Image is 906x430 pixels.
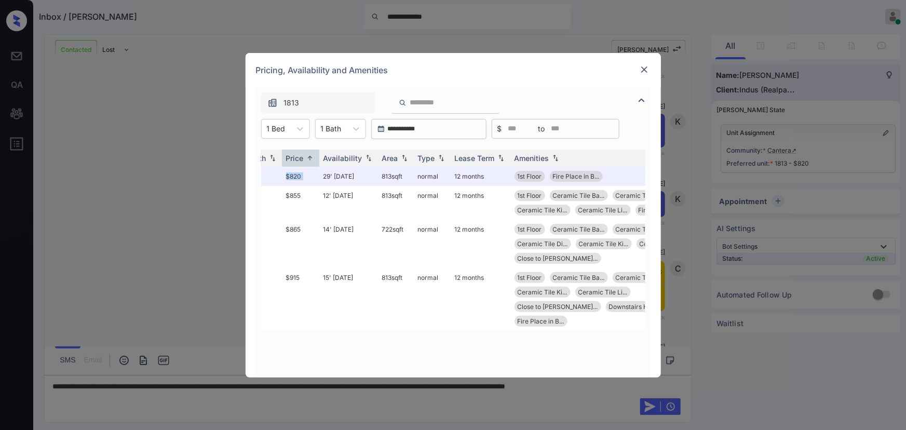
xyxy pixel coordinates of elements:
span: Ceramic Tile Ba... [553,192,605,199]
td: normal [414,167,451,186]
img: sorting [399,154,410,162]
span: 1st Floor [518,192,542,199]
span: Ceramic Tile Ba... [553,225,605,233]
td: 722 sqft [378,220,414,268]
span: 1st Floor [518,225,542,233]
img: close [639,64,650,75]
td: 12 months [451,220,510,268]
span: Ceramic Tile Ki... [518,206,567,214]
span: Fire Place in B... [518,317,564,325]
span: 1813 [284,97,300,109]
span: Ceramic Tile Ba... [553,274,605,281]
td: 813 sqft [378,186,414,220]
div: Type [418,154,435,163]
img: sorting [267,154,278,162]
span: Fire Place in B... [553,172,600,180]
div: Availability [323,154,362,163]
img: icon-zuma [399,98,407,107]
img: sorting [363,154,374,162]
span: 1st Floor [518,274,542,281]
span: Ceramic Tile Be... [616,225,668,233]
td: 813 sqft [378,268,414,331]
div: Amenities [515,154,549,163]
img: icon-zuma [635,94,648,106]
div: Area [382,154,398,163]
td: 15' [DATE] [319,268,378,331]
span: Downstairs Half... [609,303,660,311]
span: 1st Floor [518,172,542,180]
td: normal [414,220,451,268]
span: Ceramic Tile Ki... [579,240,629,248]
div: Pricing, Availability and Amenities [246,53,661,87]
td: 29' [DATE] [319,167,378,186]
td: $855 [282,186,319,220]
img: sorting [496,154,506,162]
td: 12' [DATE] [319,186,378,220]
td: 12 months [451,167,510,186]
td: 1 [247,186,282,220]
img: icon-zuma [267,98,278,108]
span: Ceramic Tile Li... [578,288,628,296]
td: 1 [247,268,282,331]
td: normal [414,186,451,220]
div: Price [286,154,304,163]
img: sorting [550,154,561,162]
td: 12 months [451,268,510,331]
span: Ceramic Tile Di... [616,192,666,199]
td: 813 sqft [378,167,414,186]
td: normal [414,268,451,331]
img: sorting [305,154,315,162]
span: Ceramic Tile Di... [518,240,568,248]
span: $ [497,123,502,135]
span: to [538,123,545,135]
span: Ceramic Tile Li... [640,240,689,248]
td: $865 [282,220,319,268]
span: Fire Place in B... [639,206,685,214]
td: $820 [282,167,319,186]
span: Ceramic Tile Di... [616,274,666,281]
div: Lease Term [455,154,495,163]
td: 14' [DATE] [319,220,378,268]
span: Ceramic Tile Li... [578,206,628,214]
td: 1 [247,167,282,186]
td: 1 [247,220,282,268]
td: 12 months [451,186,510,220]
span: Close to [PERSON_NAME]... [518,303,598,311]
td: $915 [282,268,319,331]
span: Close to [PERSON_NAME]... [518,254,598,262]
span: Ceramic Tile Ki... [518,288,567,296]
img: sorting [436,154,447,162]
